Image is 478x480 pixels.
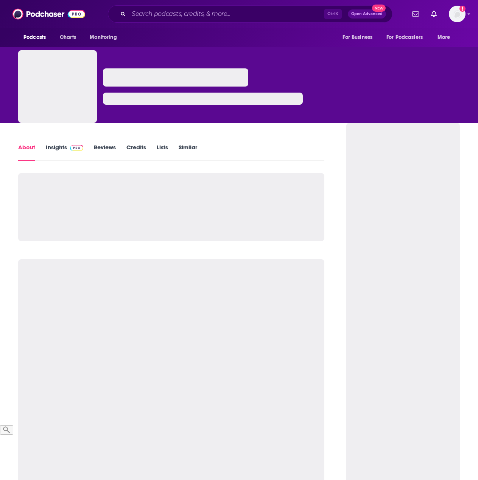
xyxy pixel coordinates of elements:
a: Charts [55,30,81,45]
div: Search podcasts, credits, & more... [108,5,392,23]
button: open menu [18,30,56,45]
span: For Podcasters [386,32,423,43]
a: Similar [179,144,197,161]
svg: Add a profile image [459,6,466,12]
img: Podchaser - Follow, Share and Rate Podcasts [12,7,85,21]
a: Reviews [94,144,116,161]
a: About [18,144,35,161]
span: For Business [343,32,372,43]
span: Charts [60,32,76,43]
span: Monitoring [90,32,117,43]
span: Open Advanced [351,12,383,16]
a: Show notifications dropdown [428,8,440,20]
button: open menu [337,30,382,45]
button: open menu [381,30,434,45]
button: Open AdvancedNew [348,9,386,19]
button: open menu [432,30,460,45]
button: Show profile menu [449,6,466,22]
a: Credits [126,144,146,161]
button: open menu [84,30,126,45]
span: Logged in as mmjamo [449,6,466,22]
a: InsightsPodchaser Pro [46,144,83,161]
span: Podcasts [23,32,46,43]
img: User Profile [449,6,466,22]
span: Ctrl K [324,9,342,19]
a: Lists [157,144,168,161]
span: More [438,32,450,43]
input: Search podcasts, credits, & more... [129,8,324,20]
a: Show notifications dropdown [409,8,422,20]
img: Podchaser Pro [70,145,83,151]
span: New [372,5,386,12]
